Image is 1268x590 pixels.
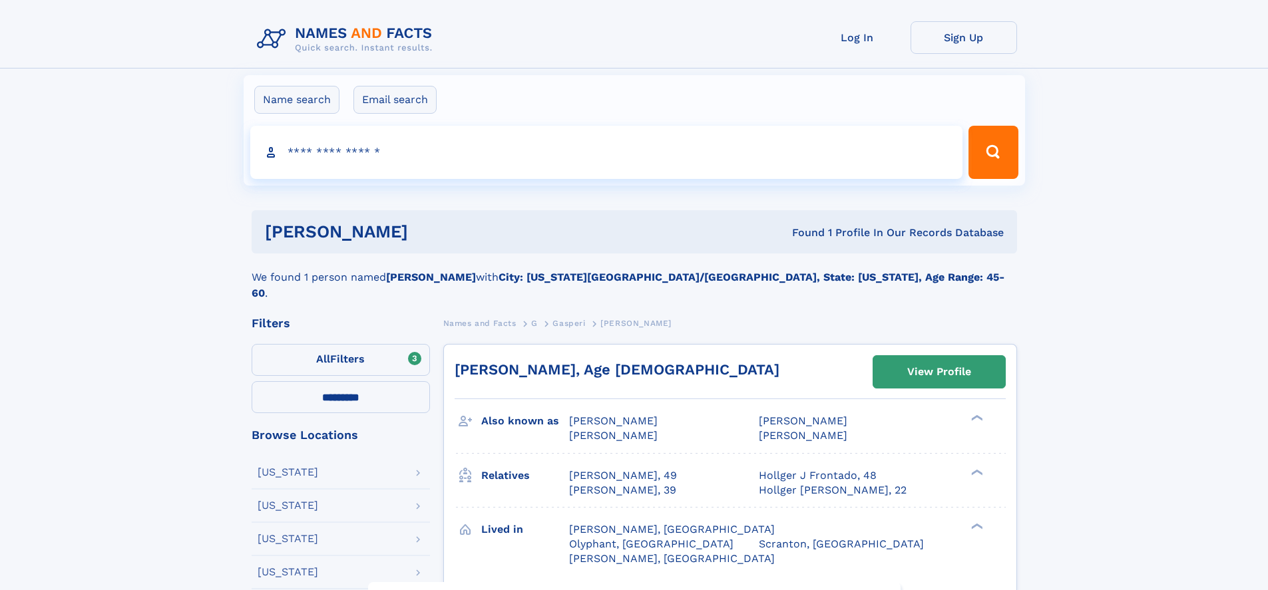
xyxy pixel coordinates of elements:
[804,21,911,54] a: Log In
[258,567,318,577] div: [US_STATE]
[386,271,476,283] b: [PERSON_NAME]
[258,500,318,511] div: [US_STATE]
[552,319,585,328] span: Gasperi
[252,21,443,57] img: Logo Names and Facts
[569,537,734,550] span: Olyphant, [GEOGRAPHIC_DATA]
[968,126,1018,179] button: Search Button
[531,315,538,331] a: G
[569,414,658,427] span: [PERSON_NAME]
[265,223,600,240] h1: [PERSON_NAME]
[911,21,1017,54] a: Sign Up
[316,353,330,365] span: All
[759,429,847,442] span: [PERSON_NAME]
[455,361,779,378] a: [PERSON_NAME], Age [DEMOGRAPHIC_DATA]
[759,414,847,427] span: [PERSON_NAME]
[759,483,907,498] a: Hollger [PERSON_NAME], 22
[600,225,1004,240] div: Found 1 Profile In Our Records Database
[569,552,775,565] span: [PERSON_NAME], [GEOGRAPHIC_DATA]
[252,271,1004,299] b: City: [US_STATE][GEOGRAPHIC_DATA]/[GEOGRAPHIC_DATA], State: [US_STATE], Age Range: 45-60
[531,319,538,328] span: G
[552,315,585,331] a: Gasperi
[254,86,339,114] label: Name search
[569,468,677,483] a: [PERSON_NAME], 49
[258,467,318,478] div: [US_STATE]
[353,86,437,114] label: Email search
[759,468,877,483] a: Hollger J Frontado, 48
[252,317,430,329] div: Filters
[569,483,676,498] a: [PERSON_NAME], 39
[873,356,1005,388] a: View Profile
[600,319,672,328] span: [PERSON_NAME]
[258,533,318,544] div: [US_STATE]
[569,523,775,535] span: [PERSON_NAME], [GEOGRAPHIC_DATA]
[759,537,924,550] span: Scranton, [GEOGRAPHIC_DATA]
[443,315,517,331] a: Names and Facts
[250,126,963,179] input: search input
[907,357,971,387] div: View Profile
[252,253,1017,301] div: We found 1 person named with .
[569,429,658,442] span: [PERSON_NAME]
[252,429,430,441] div: Browse Locations
[481,518,569,541] h3: Lived in
[968,468,984,476] div: ❯
[481,464,569,487] h3: Relatives
[968,414,984,422] div: ❯
[252,344,430,376] label: Filters
[968,521,984,530] div: ❯
[481,410,569,432] h3: Also known as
